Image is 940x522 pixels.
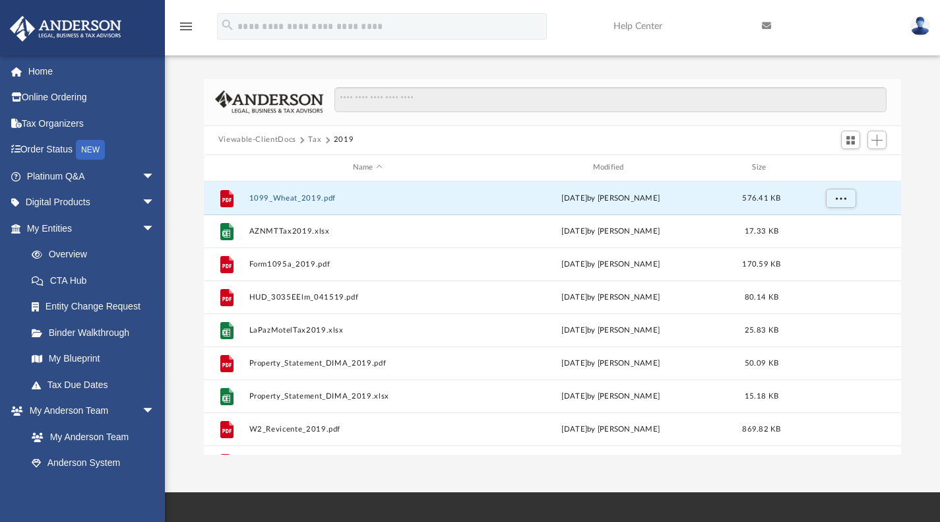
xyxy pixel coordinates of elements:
a: Tax Due Dates [18,372,175,398]
a: Tax Organizers [9,110,175,137]
a: menu [178,25,194,34]
a: Binder Walkthrough [18,319,175,346]
button: Switch to Grid View [841,131,861,149]
button: HUD_3035EElm_041519.pdf [249,292,486,301]
div: Modified [491,162,729,174]
a: Platinum Q&Aarrow_drop_down [9,163,175,189]
i: menu [178,18,194,34]
a: My Entitiesarrow_drop_down [9,215,175,242]
span: 170.59 KB [742,260,780,267]
div: [DATE] by [PERSON_NAME] [492,291,730,303]
span: 576.41 KB [742,194,780,201]
a: My Anderson Team [18,424,162,450]
button: Add [867,131,887,149]
button: LaPazMotelTax2019.xlsx [249,325,486,334]
input: Search files and folders [334,87,887,112]
div: [DATE] by [PERSON_NAME] [492,192,730,204]
div: NEW [76,140,105,160]
a: Anderson System [18,450,168,476]
div: [DATE] by [PERSON_NAME] [492,324,730,336]
div: [DATE] by [PERSON_NAME] [492,258,730,270]
button: More options [825,188,856,208]
a: Order StatusNEW [9,137,175,164]
button: Tax [308,134,321,146]
span: 50.09 KB [745,359,778,366]
button: W2_Revicente_2019.pdf [249,424,486,433]
div: [DATE] by [PERSON_NAME] [492,357,730,369]
img: Anderson Advisors Platinum Portal [6,16,125,42]
button: AZNMTTax2019.xlsx [249,226,486,235]
div: [DATE] by [PERSON_NAME] [492,423,730,435]
div: Name [248,162,486,174]
a: CTA Hub [18,267,175,294]
span: 869.82 KB [742,425,780,432]
span: arrow_drop_down [142,189,168,216]
span: 17.33 KB [745,227,778,234]
img: User Pic [910,16,930,36]
a: Digital Productsarrow_drop_down [9,189,175,216]
button: Property_Statement_DIMA_2019.xlsx [249,391,486,400]
div: id [210,162,243,174]
span: 80.14 KB [745,293,778,300]
div: grid [204,181,902,455]
a: Client Referrals [18,476,168,502]
span: arrow_drop_down [142,398,168,425]
a: Overview [18,242,175,268]
div: [DATE] by [PERSON_NAME] [492,390,730,402]
span: 15.18 KB [745,392,778,399]
button: Viewable-ClientDocs [218,134,296,146]
button: Form1095a_2019.pdf [249,259,486,268]
button: 2019 [334,134,354,146]
a: Home [9,58,175,84]
div: id [794,162,886,174]
a: My Anderson Teamarrow_drop_down [9,398,168,424]
button: 1099_Wheat_2019.pdf [249,193,486,202]
a: Online Ordering [9,84,175,111]
span: arrow_drop_down [142,215,168,242]
a: My Blueprint [18,346,168,372]
span: arrow_drop_down [142,163,168,190]
a: Entity Change Request [18,294,175,320]
span: 25.83 KB [745,326,778,333]
button: Property_Statement_DIMA_2019.pdf [249,358,486,367]
div: [DATE] by [PERSON_NAME] [492,225,730,237]
div: Size [735,162,788,174]
i: search [220,18,235,32]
